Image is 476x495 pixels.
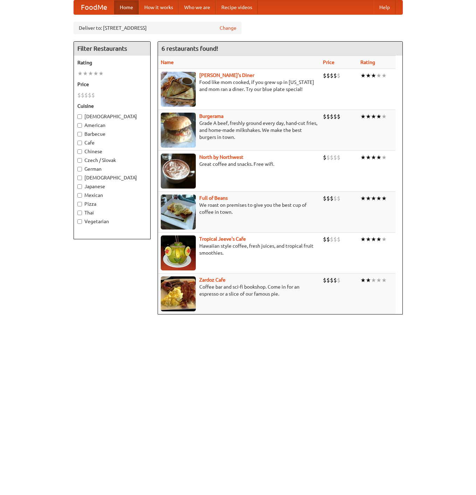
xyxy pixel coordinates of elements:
[360,276,366,284] li: ★
[161,59,174,65] a: Name
[77,149,82,154] input: Chinese
[330,235,333,243] li: $
[77,219,82,224] input: Vegetarian
[333,72,337,79] li: $
[323,235,326,243] li: $
[326,72,330,79] li: $
[326,113,330,120] li: $
[220,24,236,31] a: Change
[376,195,381,202] li: ★
[366,154,371,161] li: ★
[77,183,147,190] label: Japanese
[371,154,376,161] li: ★
[77,184,82,189] input: Japanese
[77,141,82,145] input: Cafe
[74,42,150,56] h4: Filter Restaurants
[333,195,337,202] li: $
[161,113,196,148] img: burgerama.jpg
[371,72,376,79] li: ★
[88,91,91,99] li: $
[326,195,330,202] li: $
[77,139,147,146] label: Cafe
[360,72,366,79] li: ★
[83,70,88,77] li: ★
[114,0,139,14] a: Home
[381,195,387,202] li: ★
[330,113,333,120] li: $
[371,113,376,120] li: ★
[74,0,114,14] a: FoodMe
[84,91,88,99] li: $
[77,209,147,216] label: Thai
[381,72,387,79] li: ★
[337,235,340,243] li: $
[337,195,340,202] li: $
[77,176,82,180] input: [DEMOGRAPHIC_DATA]
[77,202,82,206] input: Pizza
[77,102,147,109] h5: Cuisine
[371,276,376,284] li: ★
[161,79,317,93] p: Food like mom cooked, if you grew up in [US_STATE] and mom ran a diner. Try our blue plate special!
[77,114,82,119] input: [DEMOGRAPHIC_DATA]
[77,211,82,215] input: Thai
[381,235,387,243] li: ★
[366,276,371,284] li: ★
[77,70,83,77] li: ★
[323,59,334,65] a: Price
[77,91,81,99] li: $
[161,161,317,168] p: Great coffee and snacks. Free wifi.
[333,276,337,284] li: $
[161,154,196,189] img: north.jpg
[161,276,196,311] img: zardoz.jpg
[333,235,337,243] li: $
[323,113,326,120] li: $
[330,195,333,202] li: $
[366,195,371,202] li: ★
[374,0,395,14] a: Help
[376,154,381,161] li: ★
[333,154,337,161] li: $
[323,154,326,161] li: $
[333,113,337,120] li: $
[199,72,254,78] b: [PERSON_NAME]'s Diner
[161,235,196,270] img: jeeves.jpg
[337,276,340,284] li: $
[161,72,196,107] img: sallys.jpg
[326,154,330,161] li: $
[139,0,179,14] a: How it works
[381,154,387,161] li: ★
[161,45,218,52] ng-pluralize: 6 restaurants found!
[93,70,98,77] li: ★
[88,70,93,77] li: ★
[376,235,381,243] li: ★
[337,113,340,120] li: $
[323,276,326,284] li: $
[77,174,147,181] label: [DEMOGRAPHIC_DATA]
[77,148,147,155] label: Chinese
[376,113,381,120] li: ★
[337,154,340,161] li: $
[199,195,228,201] a: Full of Beans
[360,195,366,202] li: ★
[91,91,95,99] li: $
[77,122,147,129] label: American
[161,120,317,141] p: Grade A beef, freshly ground every day, hand-cut fries, and home-made milkshakes. We make the bes...
[371,195,376,202] li: ★
[381,113,387,120] li: ★
[199,277,226,283] a: Zardoz Cafe
[199,113,223,119] b: Burgerama
[326,235,330,243] li: $
[326,276,330,284] li: $
[161,195,196,229] img: beans.jpg
[77,167,82,171] input: German
[77,157,147,164] label: Czech / Slovak
[81,91,84,99] li: $
[360,59,375,65] a: Rating
[77,123,82,128] input: American
[161,201,317,215] p: We roast on premises to give you the best cup of coffee in town.
[360,235,366,243] li: ★
[199,154,243,160] a: North by Northwest
[77,130,147,137] label: Barbecue
[323,195,326,202] li: $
